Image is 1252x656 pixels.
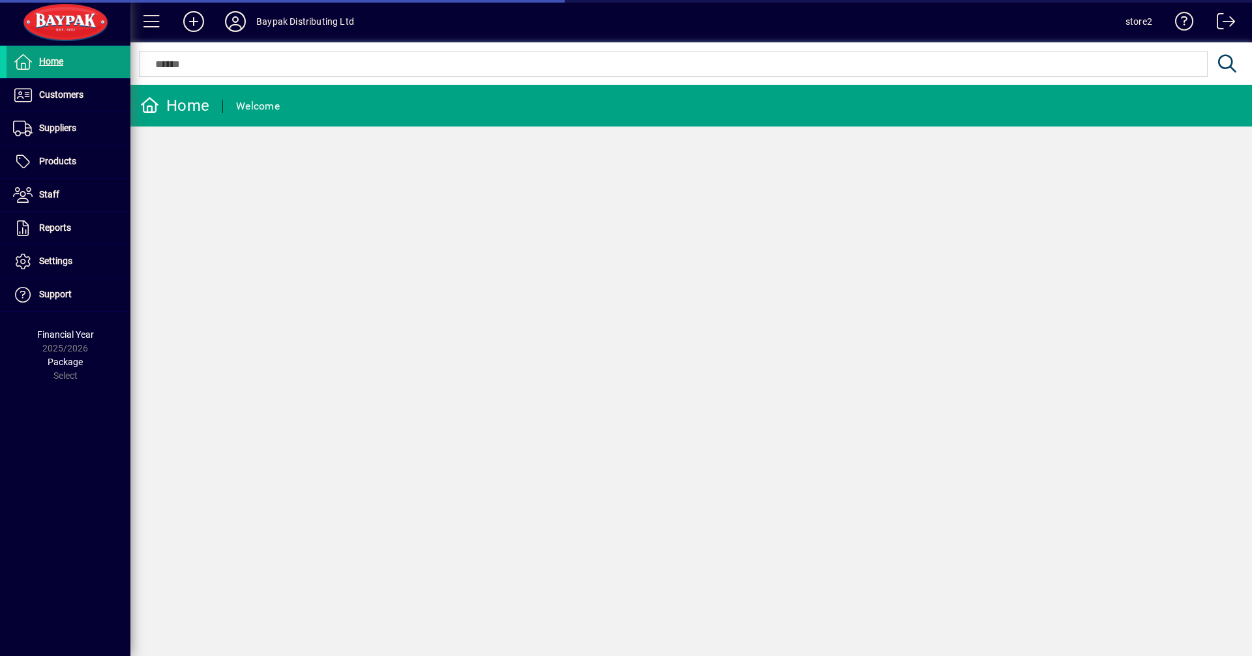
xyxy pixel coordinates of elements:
[7,278,130,311] a: Support
[1165,3,1194,45] a: Knowledge Base
[39,89,83,100] span: Customers
[37,329,94,340] span: Financial Year
[48,357,83,367] span: Package
[7,145,130,178] a: Products
[7,245,130,278] a: Settings
[7,79,130,112] a: Customers
[236,96,280,117] div: Welcome
[39,189,59,200] span: Staff
[39,289,72,299] span: Support
[7,212,130,245] a: Reports
[7,112,130,145] a: Suppliers
[39,123,76,133] span: Suppliers
[39,222,71,233] span: Reports
[140,95,209,116] div: Home
[39,156,76,166] span: Products
[1125,11,1152,32] div: store2
[215,10,256,33] button: Profile
[39,56,63,67] span: Home
[1207,3,1236,45] a: Logout
[173,10,215,33] button: Add
[7,179,130,211] a: Staff
[256,11,354,32] div: Baypak Distributing Ltd
[39,256,72,266] span: Settings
